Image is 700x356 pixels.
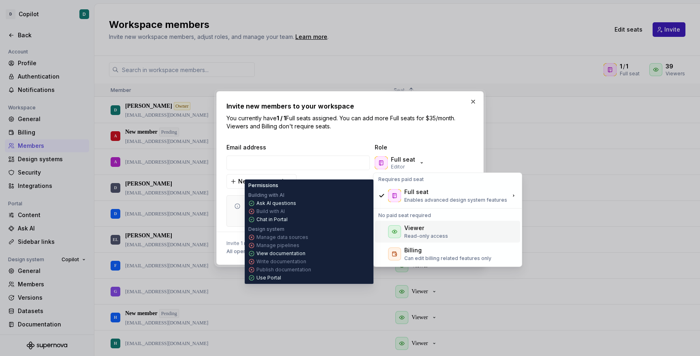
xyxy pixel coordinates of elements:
span: Email address [226,143,371,151]
p: Read-only access [404,233,448,239]
p: Use Portal [256,275,281,281]
p: Design system [248,226,284,232]
span: Invite 1 member to: [226,240,326,247]
p: View documentation [256,250,305,257]
p: Build with AI [256,208,285,215]
button: Full seatEditor [373,155,428,171]
p: Write documentation [256,258,306,265]
div: Full seat [404,188,429,196]
p: Ask AI questions [256,200,296,207]
button: New team member [226,174,297,189]
span: New team member [238,177,291,185]
div: Billing [404,246,422,254]
h2: Invite new members to your workspace [226,101,474,111]
p: Manage pipelines [256,242,299,249]
p: Enables advanced design system features [404,197,507,203]
p: Editor [391,164,405,170]
p: Full seat [391,156,415,164]
p: Chat in Portal [256,216,288,223]
p: Publish documentation [256,266,311,273]
p: Can edit billing related features only [404,255,491,262]
p: Manage data sources [256,234,308,241]
div: No paid seat required [375,211,520,220]
p: You currently have Full seats assigned. You can add more Full seats for $35/month. Viewers and Bi... [226,114,474,130]
p: Building with AI [248,192,284,198]
div: Viewer [404,224,424,232]
div: Requires paid seat [375,175,520,184]
b: 1 / 1 [277,115,286,122]
span: Role [375,143,456,151]
span: All open design systems and projects [226,248,318,255]
p: Permissions [248,182,278,189]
